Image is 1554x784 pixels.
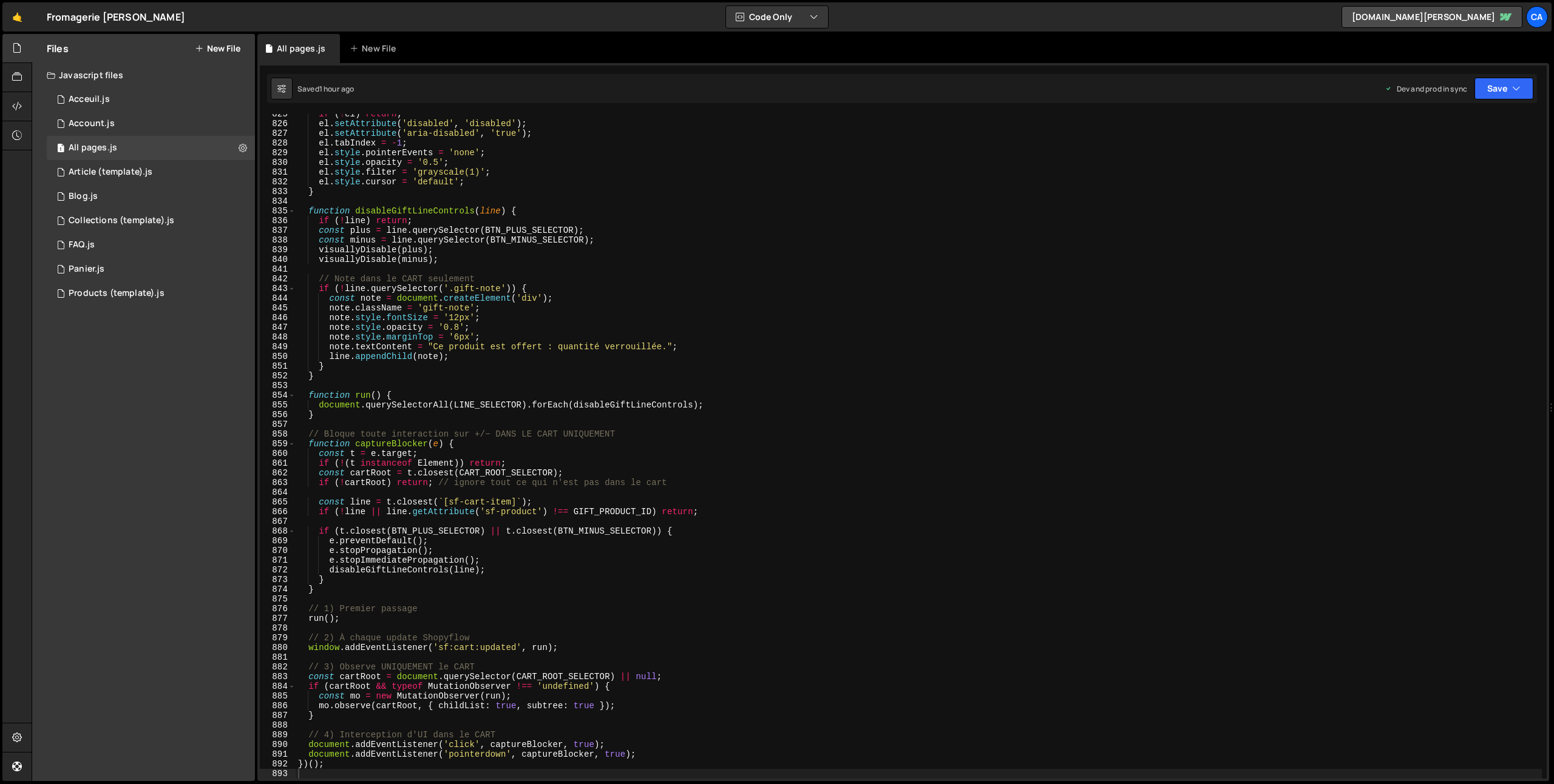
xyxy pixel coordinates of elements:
div: 15942/43698.js [47,160,255,184]
div: 858 [260,429,296,439]
div: 876 [260,604,296,614]
a: Ca [1526,6,1548,28]
div: 888 [260,720,296,730]
div: 882 [260,662,296,672]
div: 15942/42794.js [47,281,255,306]
h2: Files [47,42,69,55]
div: 857 [260,420,296,429]
div: 840 [260,255,296,264]
div: 15942/43692.js [47,184,255,209]
div: 834 [260,196,296,206]
div: 874 [260,585,296,594]
div: 855 [260,400,296,410]
div: 869 [260,536,296,546]
div: 15942/43215.js [47,209,255,233]
div: New File [350,42,401,55]
div: 843 [260,284,296,293]
div: 833 [260,187,296,196]
div: Javascript files [32,63,255,87]
div: 837 [260,226,296,235]
div: Saved [297,84,354,94]
div: 860 [260,449,296,458]
div: 870 [260,546,296,555]
div: 886 [260,701,296,711]
div: 847 [260,323,296,332]
div: 854 [260,390,296,400]
div: Fromagerie [PERSON_NAME] [47,10,185,24]
div: Acceuil.js [69,94,110,105]
div: 875 [260,594,296,604]
button: New File [195,44,240,53]
div: 851 [260,361,296,371]
div: All pages.js [69,142,117,153]
div: 868 [260,526,296,536]
div: 867 [260,517,296,526]
div: 846 [260,313,296,323]
span: 1 [57,144,64,154]
div: 850 [260,352,296,361]
div: 1 hour ago [319,84,355,94]
div: 891 [260,749,296,759]
div: Article (template).js [69,167,152,178]
div: 832 [260,177,296,187]
div: 15942/42598.js [47,87,255,112]
div: 826 [260,119,296,129]
div: 872 [260,565,296,575]
div: 839 [260,245,296,255]
div: 836 [260,216,296,226]
a: [DOMAIN_NAME][PERSON_NAME] [1342,6,1522,28]
div: 830 [260,158,296,167]
div: 841 [260,264,296,274]
div: 881 [260,652,296,662]
div: FAQ.js [69,240,95,250]
div: 835 [260,206,296,216]
button: Save [1474,78,1533,99]
div: 871 [260,555,296,565]
div: 848 [260,332,296,342]
div: 864 [260,487,296,497]
div: 863 [260,478,296,487]
div: 893 [260,769,296,779]
div: 879 [260,633,296,643]
div: 15942/42597.js [47,136,255,160]
div: Products (template).js [69,288,165,299]
div: 866 [260,507,296,517]
div: 861 [260,458,296,468]
div: 849 [260,342,296,352]
div: 884 [260,682,296,691]
div: 831 [260,167,296,177]
div: 827 [260,129,296,138]
div: 15942/43077.js [47,112,255,136]
a: 🤙 [2,2,32,32]
div: Collections (template).js [69,215,174,226]
div: 892 [260,759,296,769]
div: 852 [260,371,296,381]
div: 873 [260,575,296,585]
div: 885 [260,691,296,701]
div: 15942/43053.js [47,257,255,281]
div: 838 [260,235,296,245]
div: 883 [260,672,296,682]
div: 853 [260,381,296,390]
div: 15942/45240.js [47,233,255,257]
div: 862 [260,468,296,478]
div: All pages.js [277,42,325,55]
div: Dev and prod in sync [1385,84,1467,94]
div: Blog.js [69,191,98,202]
div: 829 [260,148,296,158]
div: 856 [260,410,296,420]
div: 845 [260,303,296,313]
div: Account.js [69,118,115,129]
div: 880 [260,643,296,652]
div: Panier.js [69,264,104,275]
div: 889 [260,730,296,740]
div: 878 [260,623,296,633]
div: 859 [260,439,296,449]
div: 890 [260,740,296,749]
button: Code Only [726,6,828,28]
div: 865 [260,497,296,507]
div: 825 [260,109,296,119]
div: 828 [260,138,296,148]
div: 887 [260,711,296,720]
